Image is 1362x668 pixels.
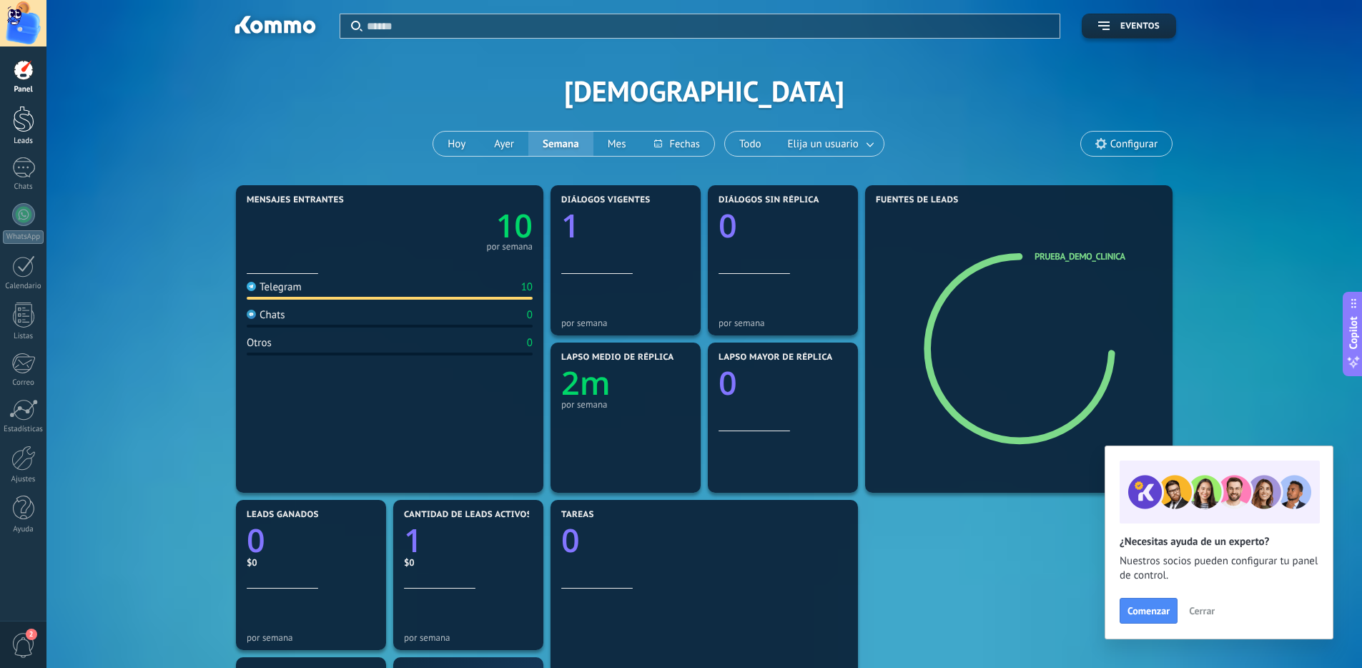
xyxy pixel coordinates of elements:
div: por semana [486,243,533,250]
a: 10 [390,204,533,247]
span: Tareas [561,510,594,520]
div: Ajustes [3,475,44,484]
button: Elija un usuario [776,132,884,156]
a: 1 [404,519,533,562]
text: 0 [719,204,737,247]
div: Chats [3,182,44,192]
button: Hoy [433,132,480,156]
text: 0 [247,519,265,562]
div: $0 [247,556,375,569]
div: WhatsApp [3,230,44,244]
div: $0 [404,556,533,569]
div: Panel [3,85,44,94]
text: 10 [496,204,533,247]
button: Ayer [480,132,528,156]
button: Comenzar [1120,598,1178,624]
span: Leads ganados [247,510,319,520]
span: Comenzar [1127,606,1170,616]
button: Semana [528,132,593,156]
text: 1 [561,204,580,247]
button: Fechas [640,132,714,156]
a: Prueba_Demo_Clinica [1035,250,1125,262]
button: Mes [593,132,641,156]
text: 1 [404,519,423,562]
span: Lapso medio de réplica [561,353,674,363]
button: Todo [725,132,776,156]
text: 0 [561,519,580,562]
div: Ayuda [3,525,44,534]
span: Cerrar [1189,606,1215,616]
span: Cantidad de leads activos [404,510,532,520]
span: Copilot [1346,317,1361,350]
div: Telegram [247,280,302,294]
div: Listas [3,332,44,341]
a: 0 [247,519,375,562]
span: Eventos [1120,21,1160,31]
text: 0 [719,361,737,405]
div: por semana [719,318,847,328]
span: Nuestros socios pueden configurar tu panel de control. [1120,554,1318,583]
span: Elija un usuario [785,134,862,154]
span: Diálogos vigentes [561,195,651,205]
span: Fuentes de leads [876,195,959,205]
div: Leads [3,137,44,146]
span: Diálogos sin réplica [719,195,819,205]
span: Lapso mayor de réplica [719,353,832,363]
div: Correo [3,378,44,388]
div: por semana [561,399,690,410]
div: 0 [527,308,533,322]
div: por semana [247,632,375,643]
div: por semana [561,318,690,328]
div: por semana [404,632,533,643]
a: 0 [561,519,847,562]
div: Chats [247,308,285,322]
div: Estadísticas [3,425,44,434]
div: Calendario [3,282,44,291]
button: Cerrar [1183,600,1221,622]
span: Mensajes entrantes [247,195,344,205]
div: 0 [527,336,533,350]
div: 10 [521,280,533,294]
img: Telegram [247,282,256,291]
text: 2m [561,361,611,405]
div: Otros [247,336,272,350]
img: Chats [247,310,256,319]
span: Configurar [1110,138,1158,150]
span: 2 [26,629,37,640]
button: Eventos [1082,14,1176,39]
h2: ¿Necesitas ayuda de un experto? [1120,535,1318,549]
